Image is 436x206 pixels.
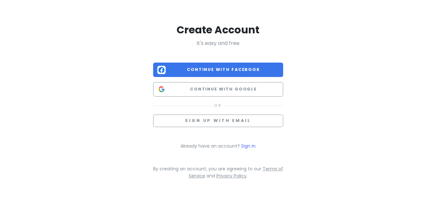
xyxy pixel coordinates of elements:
[241,143,256,149] a: Sign in
[157,85,166,93] img: Google logo
[153,142,283,150] p: Already have an account?
[153,39,283,47] p: It's easy and free
[168,66,279,73] span: Continue with Facebook
[189,166,283,179] a: Terms of Service
[153,165,283,180] p: By creating an account, you are agreeing to our and .
[185,118,251,123] span: Sign up with email
[168,86,279,92] span: Continue with Google
[153,63,283,77] button: Continue with Facebook
[157,66,166,74] img: Facebook logo
[216,173,247,179] a: Privacy Policy
[153,82,283,97] button: Continue with Google
[153,115,283,127] button: Sign up with email
[153,23,283,37] h2: Create Account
